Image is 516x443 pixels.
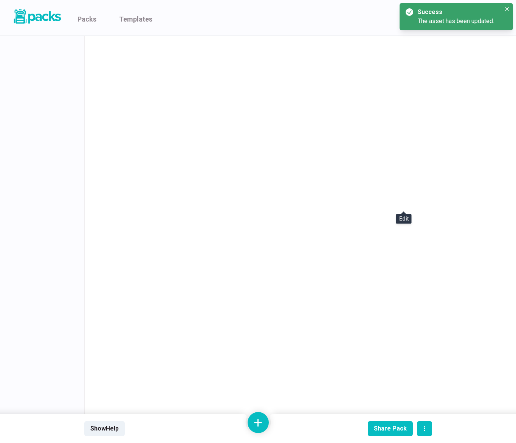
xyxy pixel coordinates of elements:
img: Packs logo [11,8,62,25]
a: Packs logo [11,8,62,28]
button: Close [502,5,511,14]
div: The asset has been updated. [418,17,501,26]
div: Share Pack [374,425,407,432]
button: ShowHelp [84,421,125,436]
button: Share Pack [368,421,413,436]
button: actions [417,421,432,436]
div: Success [418,8,498,17]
